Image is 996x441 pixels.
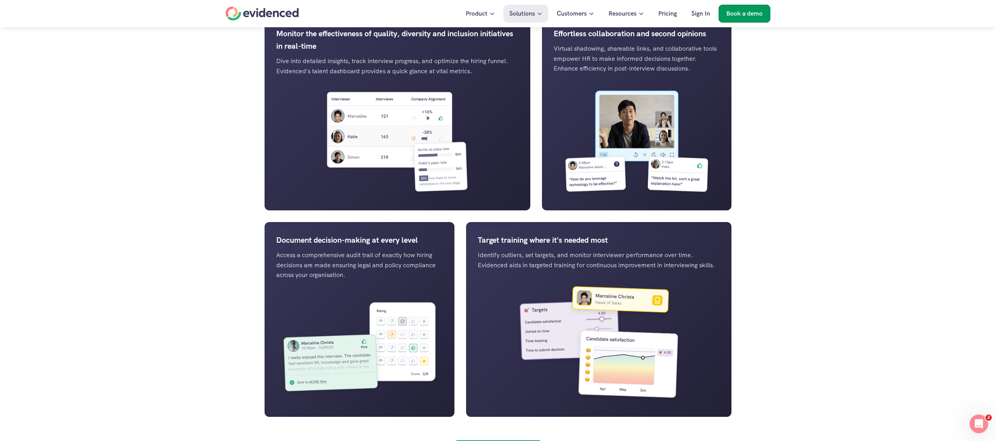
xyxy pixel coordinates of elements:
p: Dive into detailed insights, track interview progress, and optimize the hiring funnel. Evidenced'... [276,56,519,76]
iframe: Intercom live chat [970,415,988,433]
a: Monitor the effectiveness of quality, diversity and inclusion initiatives in real-timeDive into d... [265,16,530,210]
a: Pricing [652,5,683,23]
p: Product [466,9,487,19]
a: Effortless collaboration and second opinionsVirtual shadowing, shareable links, and collaborative... [542,16,732,210]
p: Document decision-making at every level [276,234,443,246]
img: "" [478,282,720,405]
a: Target training where it's needed mostIdentify outliers, set targets, and monitor interviewer per... [466,222,732,417]
p: Resources [608,9,637,19]
p: Sign In [691,9,710,19]
a: Sign In [686,5,716,23]
p: Access a comprehensive audit trail of exactly how hiring decisions are made ensuring legal and po... [276,250,443,280]
a: Home [226,7,299,21]
p: Virtual shadowing, shareable links, and collaborative tools empower HR to make informed decisions... [554,44,720,74]
a: Book a demo [719,5,770,23]
p: Identify outliers, set targets, and monitor interviewer performance over time. Evidenced aids in ... [478,250,720,270]
img: "" [276,88,519,199]
p: Pricing [658,9,677,19]
p: Effortless collaboration and second opinions [554,27,720,40]
span: 2 [985,415,992,421]
p: Monitor the effectiveness of quality, diversity and inclusion initiatives in real-time [276,27,519,52]
p: Customers [557,9,587,19]
p: Solutions [509,9,535,19]
p: Book a demo [726,9,763,19]
a: Document decision-making at every levelAccess a comprehensive audit trail of exactly how hiring d... [265,222,454,417]
p: Target training where it's needed most [478,234,720,246]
